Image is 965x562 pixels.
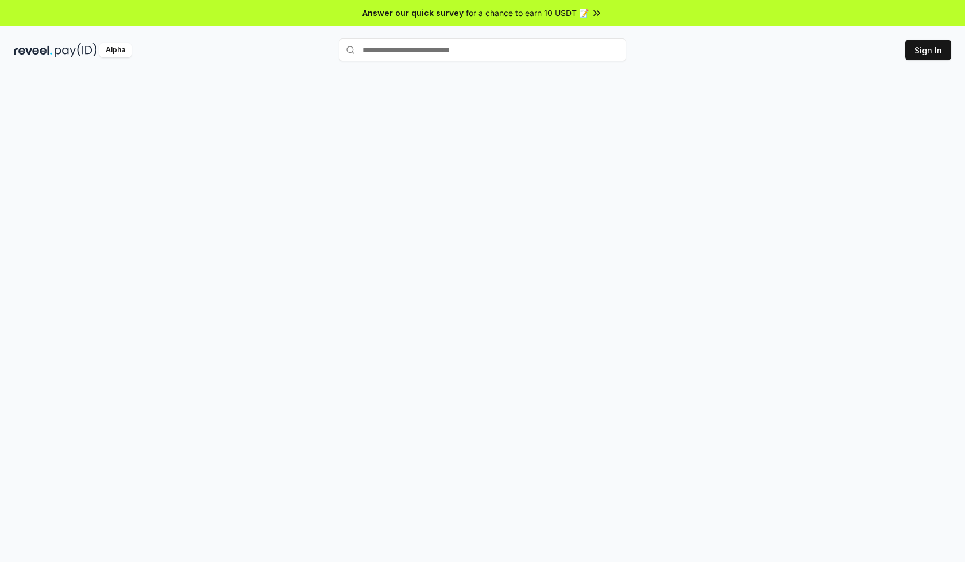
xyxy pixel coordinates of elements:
[362,7,464,19] span: Answer our quick survey
[905,40,951,60] button: Sign In
[14,43,52,57] img: reveel_dark
[466,7,589,19] span: for a chance to earn 10 USDT 📝
[55,43,97,57] img: pay_id
[99,43,132,57] div: Alpha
